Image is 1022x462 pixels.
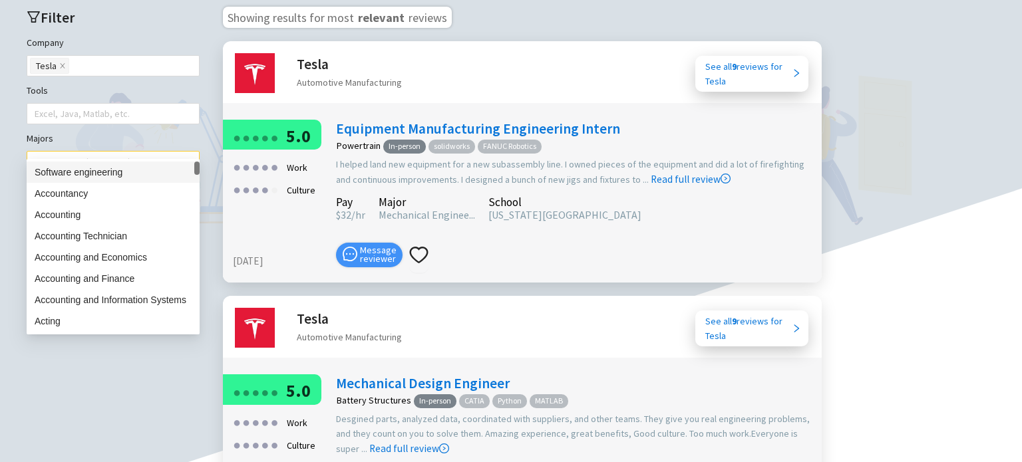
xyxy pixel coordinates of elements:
[27,228,158,243] span: Had an internship or co-op?
[351,208,365,221] span: /hr
[261,156,269,177] div: ●
[651,106,731,185] a: Read full review
[343,247,357,261] span: message
[283,156,311,179] div: Work
[337,396,411,405] div: Battery Structures
[488,208,641,221] span: [US_STATE][GEOGRAPHIC_DATA]
[233,411,241,432] div: ●
[233,382,241,402] div: ●
[37,253,49,265] img: pencil.png
[297,308,402,330] h2: Tesla
[59,62,66,70] span: close
[233,434,241,455] div: ●
[270,127,278,148] div: ●
[409,245,428,265] span: heart
[242,382,250,402] div: ●
[242,411,250,432] div: ●
[488,197,641,207] div: School
[27,83,48,98] label: Tools
[283,179,319,201] div: Culture
[283,434,319,457] div: Culture
[27,10,41,24] span: filter
[336,157,815,187] div: I helped land new equipment for a new subassembly line. I owned pieces of the equipment and did a...
[383,140,426,154] span: In-person
[261,127,269,148] div: ●
[286,125,311,147] span: 5.0
[252,127,259,148] div: ●
[478,140,542,154] span: FANUC Robotics
[27,179,59,193] label: Schools
[336,411,815,457] div: Desgined parts, analyzed data, coordinated with suppliers, and other teams. They give you real en...
[721,173,731,183] span: right-circle
[337,141,381,150] div: Powertrain
[695,310,808,346] a: See all9reviews forTesla
[242,156,250,177] div: ●
[235,308,275,348] img: Tesla
[252,411,259,432] div: ●
[732,315,737,327] b: 9
[233,179,241,199] div: ●
[297,53,402,75] h2: Tesla
[428,140,475,154] span: solidworks
[242,434,250,455] div: ●
[286,380,311,402] span: 5.0
[233,253,329,269] div: [DATE]
[439,443,449,453] span: right-circle
[492,394,527,408] span: Python
[792,324,801,333] span: right
[242,127,250,148] div: ●
[261,179,269,199] div: ●
[360,246,397,263] span: Message reviewer
[242,179,250,199] div: ●
[379,208,475,221] span: Mechanical Enginee...
[27,245,130,271] button: Write a Review
[35,106,37,122] input: Tools
[35,154,37,170] input: Majors
[297,75,402,90] div: Automotive Manufacturing
[235,53,275,93] img: Tesla
[252,156,259,177] div: ●
[27,7,200,29] h2: Filter
[270,179,278,199] div: ●
[369,376,449,455] a: Read full review
[695,56,808,92] a: See all9reviews forTesla
[233,156,241,177] div: ●
[336,208,351,221] span: 32
[233,127,241,148] div: ●
[261,411,269,432] div: ●
[336,197,365,207] div: Pay
[705,314,792,343] div: See all reviews for Tesla
[270,382,278,402] div: ●
[261,434,269,455] div: ●
[336,208,341,221] span: $
[261,382,269,402] div: ●
[357,8,406,24] span: relevant
[379,197,475,207] div: Major
[336,374,510,392] a: Mechanical Design Engineer
[252,434,259,455] div: ●
[36,58,57,73] span: Tesla
[270,434,278,455] div: ●
[732,60,737,72] b: 9
[705,59,792,88] div: See all reviews for Tesla
[530,394,568,408] span: MATLAB
[459,394,490,408] span: CATIA
[270,156,278,177] div: ●
[270,411,278,432] div: ●
[27,131,53,146] label: Majors
[27,35,64,50] label: Company
[792,68,801,78] span: right
[336,120,620,138] a: Equipment Manufacturing Engineering Intern
[252,179,259,199] div: ●
[252,382,259,402] div: ●
[53,249,119,266] span: Write a Review
[223,7,452,28] h3: Showing results for most reviews
[283,411,311,434] div: Work
[297,330,402,344] div: Automotive Manufacturing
